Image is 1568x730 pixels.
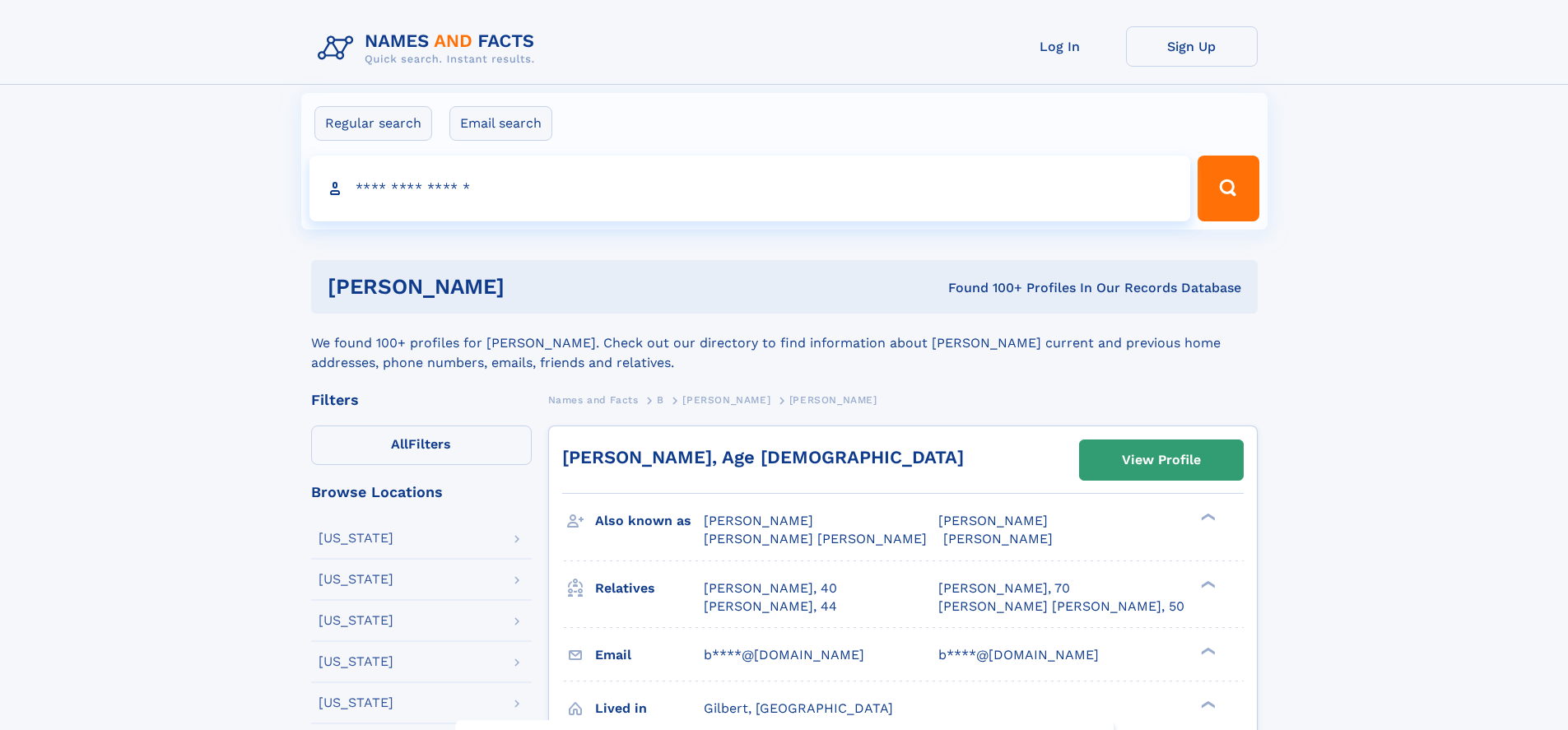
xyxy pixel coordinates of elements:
[595,574,704,602] h3: Relatives
[311,26,548,71] img: Logo Names and Facts
[311,425,532,465] label: Filters
[1197,579,1217,589] div: ❯
[319,532,393,545] div: [US_STATE]
[943,531,1053,546] span: [PERSON_NAME]
[789,394,877,406] span: [PERSON_NAME]
[657,389,664,410] a: B
[657,394,664,406] span: B
[1198,156,1259,221] button: Search Button
[449,106,552,141] label: Email search
[938,513,1048,528] span: [PERSON_NAME]
[704,700,893,716] span: Gilbert, [GEOGRAPHIC_DATA]
[319,573,393,586] div: [US_STATE]
[1197,645,1217,656] div: ❯
[938,597,1184,616] a: [PERSON_NAME] [PERSON_NAME], 50
[311,393,532,407] div: Filters
[319,696,393,709] div: [US_STATE]
[314,106,432,141] label: Regular search
[682,389,770,410] a: [PERSON_NAME]
[994,26,1126,67] a: Log In
[319,655,393,668] div: [US_STATE]
[391,436,408,452] span: All
[1122,441,1201,479] div: View Profile
[319,614,393,627] div: [US_STATE]
[704,513,813,528] span: [PERSON_NAME]
[704,597,837,616] a: [PERSON_NAME], 44
[595,695,704,723] h3: Lived in
[1126,26,1258,67] a: Sign Up
[938,579,1070,597] a: [PERSON_NAME], 70
[595,507,704,535] h3: Also known as
[562,447,964,467] a: [PERSON_NAME], Age [DEMOGRAPHIC_DATA]
[311,314,1258,373] div: We found 100+ profiles for [PERSON_NAME]. Check out our directory to find information about [PERS...
[682,394,770,406] span: [PERSON_NAME]
[726,279,1241,297] div: Found 100+ Profiles In Our Records Database
[311,485,532,500] div: Browse Locations
[1197,699,1217,709] div: ❯
[328,277,727,297] h1: [PERSON_NAME]
[704,531,927,546] span: [PERSON_NAME] [PERSON_NAME]
[1080,440,1243,480] a: View Profile
[704,579,837,597] a: [PERSON_NAME], 40
[595,641,704,669] h3: Email
[1197,512,1217,523] div: ❯
[309,156,1191,221] input: search input
[548,389,639,410] a: Names and Facts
